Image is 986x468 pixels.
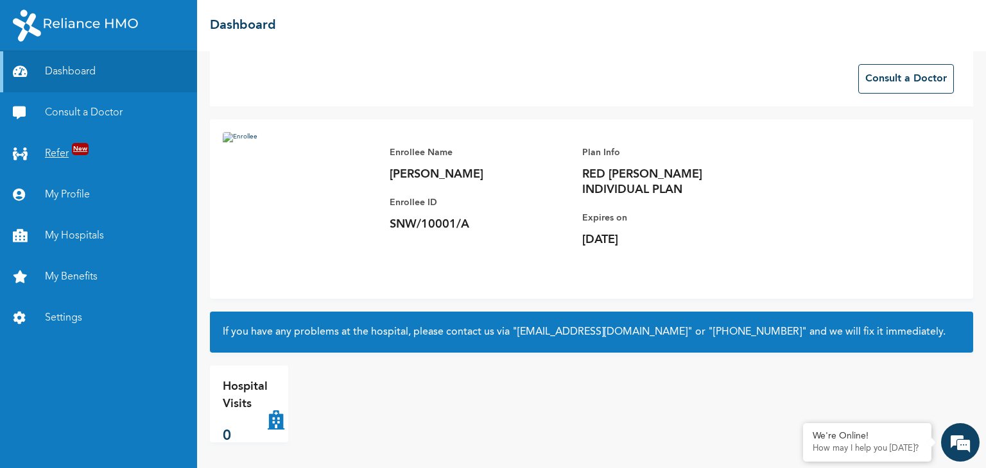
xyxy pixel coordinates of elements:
p: Enrollee Name [390,145,569,160]
p: Expires on [582,210,762,226]
img: Enrollee [223,132,377,286]
span: New [72,143,89,155]
img: RelianceHMO's Logo [13,10,138,42]
p: How may I help you today? [813,444,922,454]
h2: Dashboard [210,16,276,35]
p: Hospital Visits [223,378,268,413]
button: Consult a Doctor [858,64,954,94]
p: Enrollee ID [390,195,569,210]
p: RED [PERSON_NAME] INDIVIDUAL PLAN [582,167,762,197]
a: "[EMAIL_ADDRESS][DOMAIN_NAME]" [512,327,693,337]
p: Plan Info [582,145,762,160]
h2: If you have any problems at the hospital, please contact us via or and we will fix it immediately. [223,324,960,340]
div: We're Online! [813,431,922,442]
a: "[PHONE_NUMBER]" [708,327,807,337]
p: 0 [223,426,268,447]
p: [PERSON_NAME] [390,167,569,182]
p: [DATE] [582,232,762,247]
p: SNW/10001/A [390,217,569,232]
